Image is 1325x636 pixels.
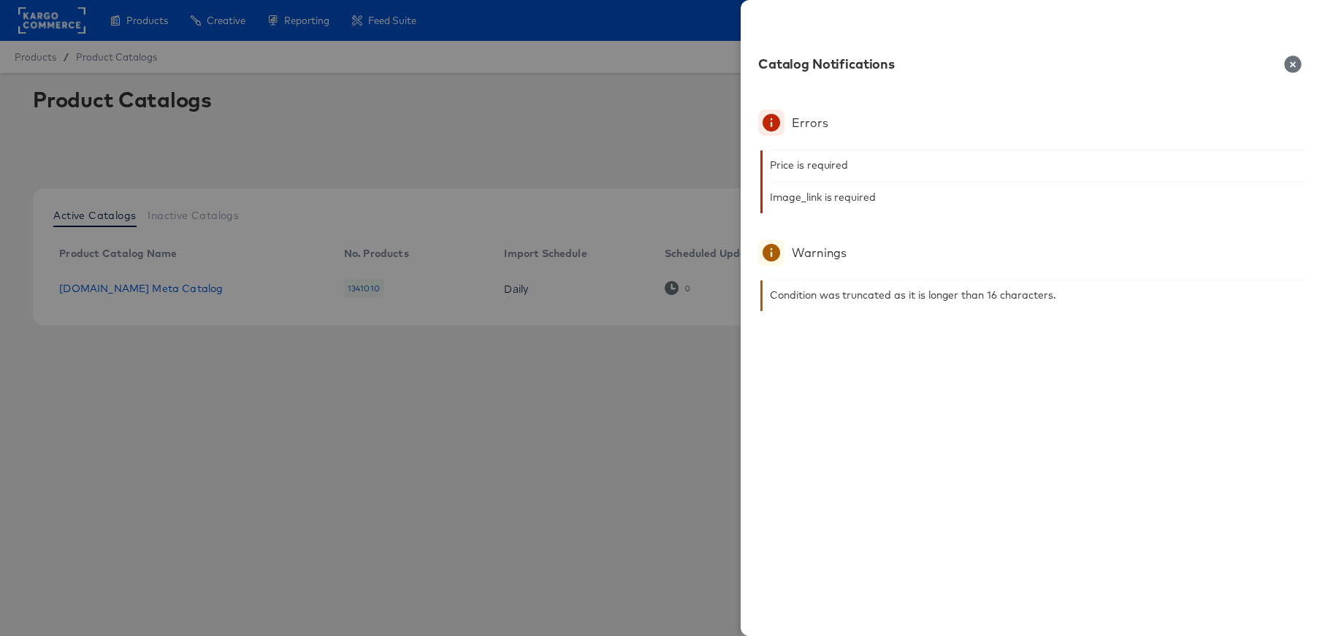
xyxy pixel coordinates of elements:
div: Price is required [770,159,848,171]
div: Catalog Notifications [758,55,895,73]
div: Condition was truncated as it is longer than 16 characters. [770,289,1056,301]
div: Errors [792,115,828,130]
div: Image_link is required [770,191,876,203]
div: Warnings [792,245,847,260]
